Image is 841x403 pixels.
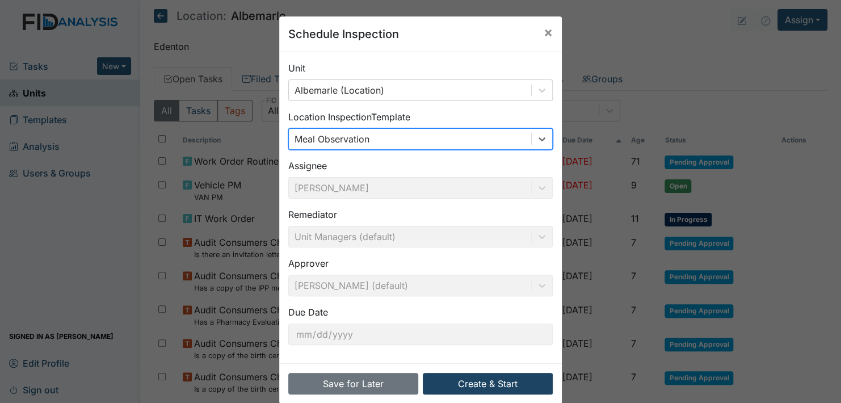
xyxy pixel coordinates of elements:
[423,373,553,394] button: Create & Start
[535,16,562,48] button: Close
[288,373,418,394] button: Save for Later
[295,132,369,146] div: Meal Observation
[295,83,384,97] div: Albemarle (Location)
[288,61,305,75] label: Unit
[544,24,553,40] span: ×
[288,305,328,319] label: Due Date
[288,110,410,124] label: Location Inspection Template
[288,159,327,173] label: Assignee
[288,257,329,270] label: Approver
[288,26,399,43] h5: Schedule Inspection
[288,208,337,221] label: Remediator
